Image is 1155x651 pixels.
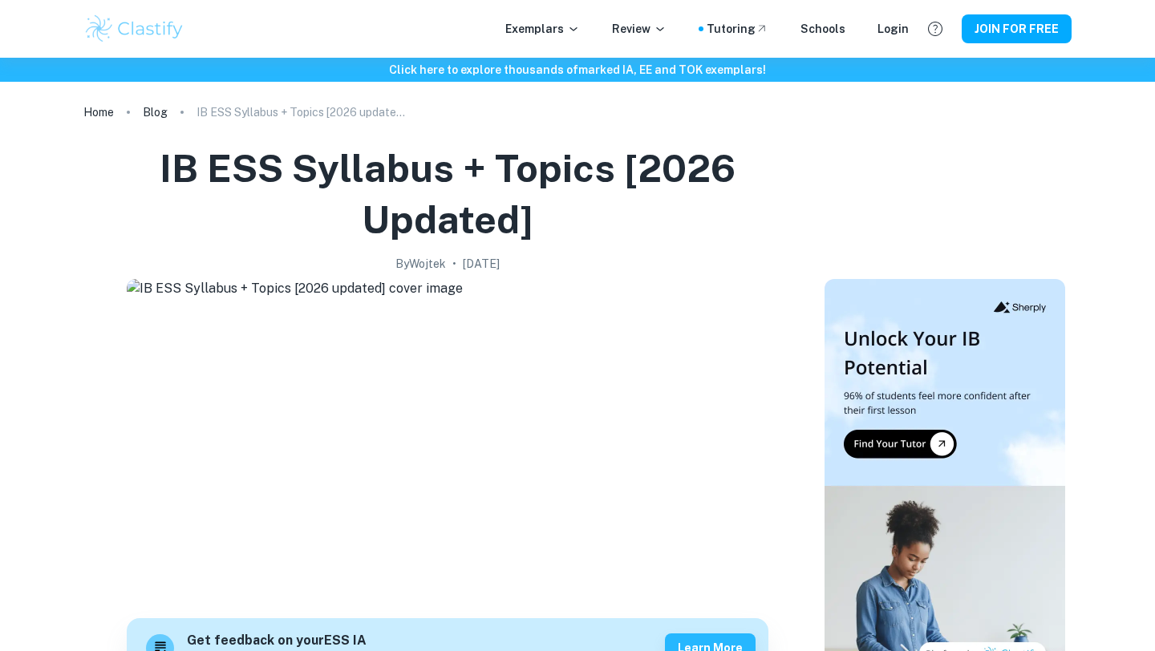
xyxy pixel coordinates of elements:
p: Review [612,20,667,38]
p: • [452,255,456,273]
button: JOIN FOR FREE [962,14,1072,43]
a: Login [877,20,909,38]
img: IB ESS Syllabus + Topics [2026 updated] cover image [127,279,768,600]
a: Tutoring [707,20,768,38]
p: Exemplars [505,20,580,38]
h1: IB ESS Syllabus + Topics [2026 updated] [90,143,805,245]
h2: By Wojtek [395,255,446,273]
a: Blog [143,101,168,123]
a: Home [83,101,114,123]
h6: Get feedback on your ESS IA [187,631,378,651]
button: Help and Feedback [922,15,949,42]
img: Clastify logo [83,13,185,45]
h6: Click here to explore thousands of marked IA, EE and TOK exemplars ! [3,61,1152,79]
h2: [DATE] [463,255,500,273]
p: IB ESS Syllabus + Topics [2026 updated] [197,103,405,121]
a: Schools [800,20,845,38]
